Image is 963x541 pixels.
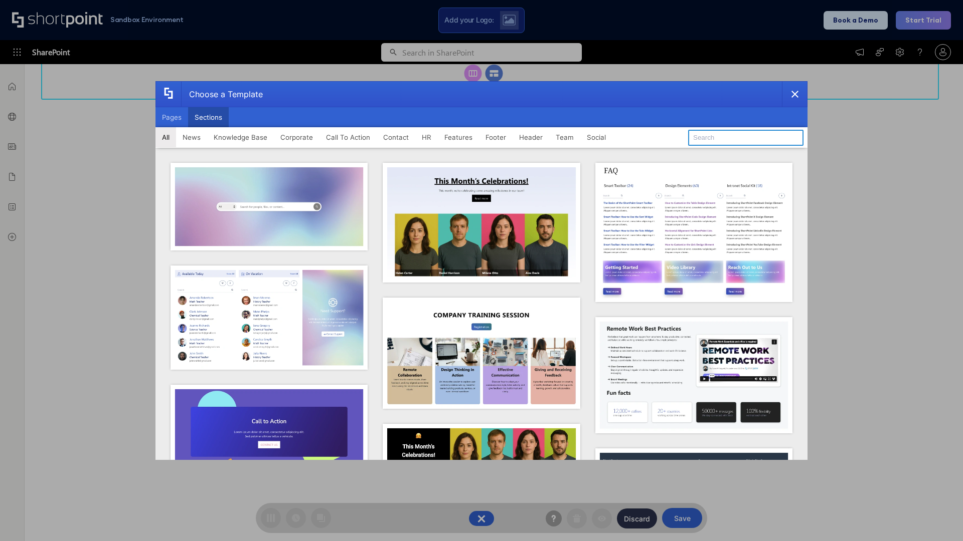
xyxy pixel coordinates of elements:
[438,127,479,147] button: Features
[155,107,188,127] button: Pages
[513,127,549,147] button: Header
[155,81,808,460] div: template selector
[580,127,612,147] button: Social
[176,127,207,147] button: News
[377,127,415,147] button: Contact
[319,127,377,147] button: Call To Action
[188,107,229,127] button: Sections
[913,493,963,541] iframe: Chat Widget
[415,127,438,147] button: HR
[155,127,176,147] button: All
[688,130,804,146] input: Search
[479,127,513,147] button: Footer
[274,127,319,147] button: Corporate
[207,127,274,147] button: Knowledge Base
[181,82,263,107] div: Choose a Template
[549,127,580,147] button: Team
